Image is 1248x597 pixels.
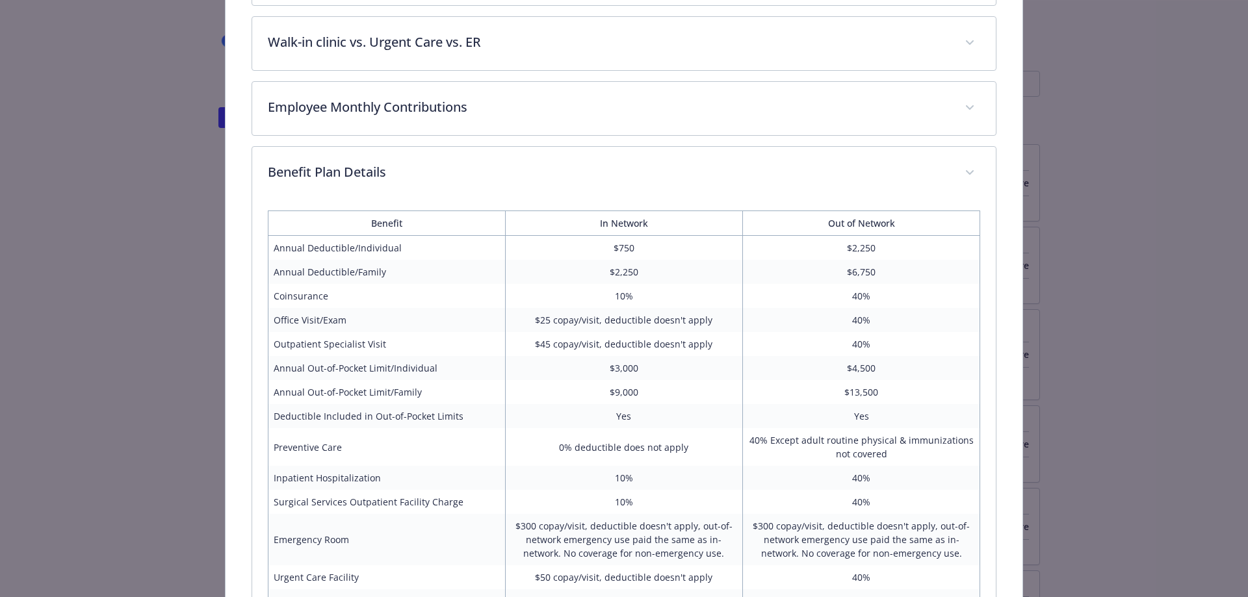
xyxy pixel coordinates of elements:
td: Inpatient Hospitalization [268,466,505,490]
th: Out of Network [743,211,980,236]
td: $6,750 [743,260,980,284]
th: In Network [505,211,742,236]
p: Benefit Plan Details [268,162,950,182]
td: $300 copay/visit, deductible doesn't apply, out-of-network emergency use paid the same as in-netw... [743,514,980,565]
td: Annual Deductible/Family [268,260,505,284]
td: 10% [505,490,742,514]
td: Surgical Services Outpatient Facility Charge [268,490,505,514]
td: Deductible Included in Out-of-Pocket Limits [268,404,505,428]
td: Annual Out-of-Pocket Limit/Individual [268,356,505,380]
td: $25 copay/visit, deductible doesn't apply [505,308,742,332]
td: Emergency Room [268,514,505,565]
td: 40% [743,332,980,356]
td: Office Visit/Exam [268,308,505,332]
td: $2,250 [743,236,980,260]
div: Walk-in clinic vs. Urgent Care vs. ER [252,17,996,70]
td: Urgent Care Facility [268,565,505,589]
td: $750 [505,236,742,260]
p: Employee Monthly Contributions [268,97,950,117]
td: $3,000 [505,356,742,380]
td: $4,500 [743,356,980,380]
td: Yes [505,404,742,428]
td: 40% [743,490,980,514]
td: $50 copay/visit, deductible doesn't apply [505,565,742,589]
td: 10% [505,466,742,490]
td: $45 copay/visit, deductible doesn't apply [505,332,742,356]
td: 40% [743,466,980,490]
div: Benefit Plan Details [252,147,996,200]
th: Benefit [268,211,505,236]
td: Yes [743,404,980,428]
td: 0% deductible does not apply [505,428,742,466]
td: Coinsurance [268,284,505,308]
td: $9,000 [505,380,742,404]
td: 40% Except adult routine physical & immunizations not covered [743,428,980,466]
td: 40% [743,284,980,308]
td: 40% [743,565,980,589]
p: Walk-in clinic vs. Urgent Care vs. ER [268,32,950,52]
td: Annual Deductible/Individual [268,236,505,260]
td: $13,500 [743,380,980,404]
td: $2,250 [505,260,742,284]
td: $300 copay/visit, deductible doesn't apply, out-of-network emergency use paid the same as in-netw... [505,514,742,565]
td: 10% [505,284,742,308]
td: Preventive Care [268,428,505,466]
div: Employee Monthly Contributions [252,82,996,135]
td: Outpatient Specialist Visit [268,332,505,356]
td: Annual Out-of-Pocket Limit/Family [268,380,505,404]
td: 40% [743,308,980,332]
